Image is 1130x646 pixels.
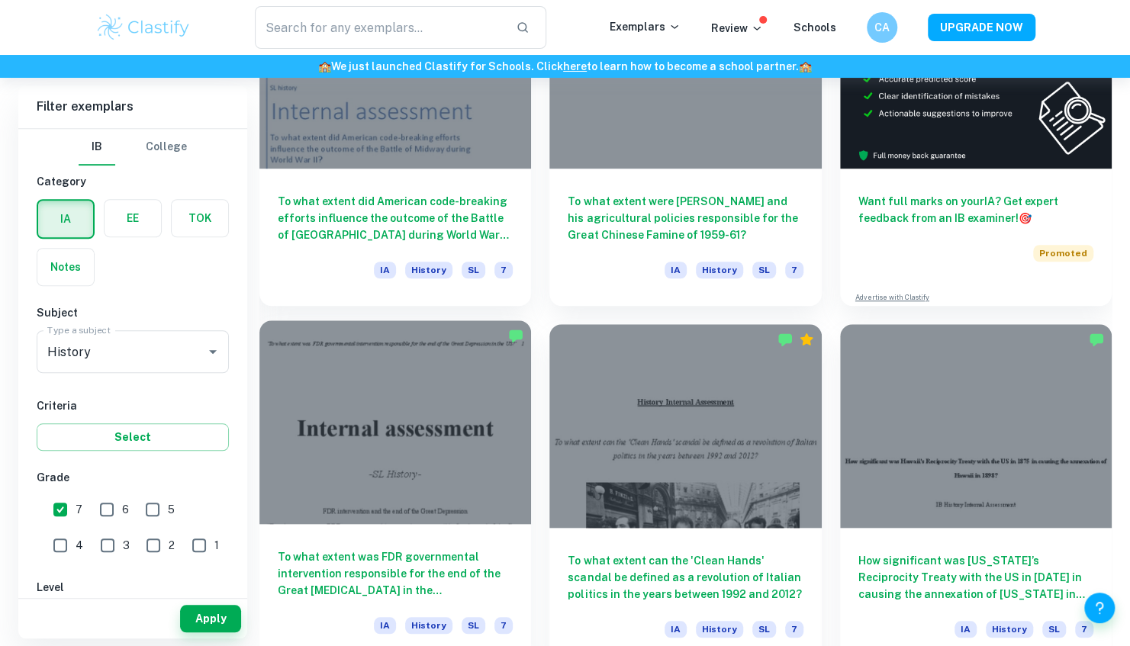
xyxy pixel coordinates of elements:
[858,193,1093,227] h6: Want full marks on your IA ? Get expert feedback from an IB examiner!
[374,262,396,278] span: IA
[79,129,187,166] div: Filter type choice
[867,12,897,43] button: CA
[928,14,1035,41] button: UPGRADE NOW
[1042,621,1066,638] span: SL
[37,249,94,285] button: Notes
[37,304,229,321] h6: Subject
[711,20,763,37] p: Review
[785,262,803,278] span: 7
[799,332,814,347] div: Premium
[180,605,241,632] button: Apply
[214,537,219,554] span: 1
[1033,245,1093,262] span: Promoted
[568,193,803,243] h6: To what extent were [PERSON_NAME] and his agricultural policies responsible for the Great Chinese...
[37,173,229,190] h6: Category
[508,328,523,343] img: Marked
[610,18,681,35] p: Exemplars
[95,12,192,43] img: Clastify logo
[986,621,1033,638] span: History
[955,621,977,638] span: IA
[146,129,187,166] button: College
[255,6,504,49] input: Search for any exemplars...
[494,262,513,278] span: 7
[462,617,485,634] span: SL
[123,537,130,554] span: 3
[696,621,743,638] span: History
[494,617,513,634] span: 7
[76,537,83,554] span: 4
[172,200,228,236] button: TOK
[374,617,396,634] span: IA
[79,129,115,166] button: IB
[777,332,793,347] img: Marked
[1075,621,1093,638] span: 7
[462,262,485,278] span: SL
[278,193,513,243] h6: To what extent did American code-breaking efforts influence the outcome of the Battle of [GEOGRAP...
[37,397,229,414] h6: Criteria
[278,548,513,599] h6: To what extent was FDR governmental intervention responsible for the end of the Great [MEDICAL_DA...
[18,85,247,128] h6: Filter exemplars
[405,617,452,634] span: History
[318,60,331,72] span: 🏫
[1084,593,1115,623] button: Help and Feedback
[696,262,743,278] span: History
[168,501,175,518] span: 5
[855,292,929,303] a: Advertise with Clastify
[47,323,111,336] label: Type a subject
[105,200,161,236] button: EE
[38,201,93,237] button: IA
[169,537,175,554] span: 2
[122,501,129,518] span: 6
[37,579,229,596] h6: Level
[752,621,776,638] span: SL
[785,621,803,638] span: 7
[873,19,890,36] h6: CA
[3,58,1127,75] h6: We just launched Clastify for Schools. Click to learn how to become a school partner.
[1019,212,1032,224] span: 🎯
[799,60,812,72] span: 🏫
[665,621,687,638] span: IA
[568,552,803,603] h6: To what extent can the 'Clean Hands' scandal be defined as a revolution of Italian politics in th...
[752,262,776,278] span: SL
[202,341,224,362] button: Open
[563,60,587,72] a: here
[794,21,836,34] a: Schools
[858,552,1093,603] h6: How significant was [US_STATE]’s Reciprocity Treaty with the US in [DATE] in causing the annexati...
[76,501,82,518] span: 7
[665,262,687,278] span: IA
[37,469,229,486] h6: Grade
[1089,332,1104,347] img: Marked
[405,262,452,278] span: History
[37,423,229,451] button: Select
